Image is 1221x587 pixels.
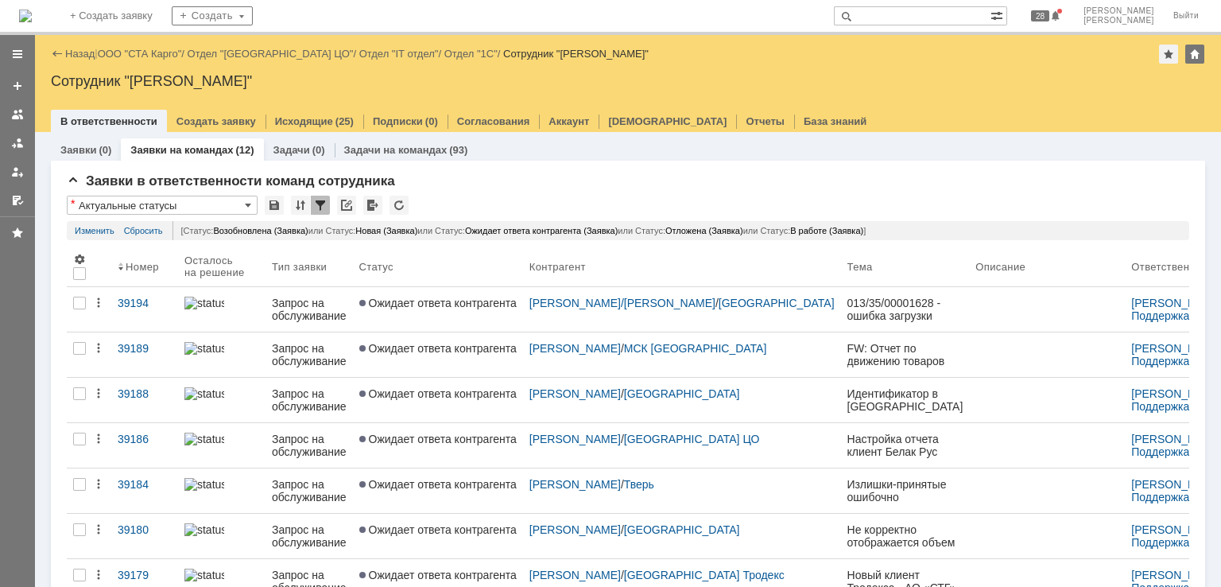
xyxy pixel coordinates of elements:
[176,115,256,127] a: Создать заявку
[272,342,347,367] div: Запрос на обслуживание
[624,569,785,581] a: [GEOGRAPHIC_DATA] Тродекс
[529,387,835,400] div: /
[1131,536,1207,549] a: Поддержка 1С
[503,48,649,60] div: Сотрудник "[PERSON_NAME]"
[235,144,254,156] div: (12)
[523,247,841,287] th: Контрагент
[266,332,353,377] a: Запрос на обслуживание
[353,514,523,558] a: Ожидает ответа контрагента
[1131,261,1209,273] div: Ответственный
[359,478,517,491] span: Ожидает ответа контрагента
[98,48,182,60] a: ООО "СТА Карго"
[457,115,530,127] a: Согласования
[311,196,330,215] div: Фильтрация...
[359,48,444,60] div: /
[353,287,523,332] a: Ожидает ответа контрагента
[111,287,178,332] a: 39194
[529,342,621,355] a: [PERSON_NAME]
[272,523,347,549] div: Запрос на обслуживание
[266,468,353,513] a: Запрос на обслуживание
[359,387,517,400] span: Ожидает ответа контрагента
[188,48,359,60] div: /
[665,226,743,235] span: Отложена (Заявка)
[19,10,32,22] img: logo
[184,523,224,536] img: statusbar-100 (1).png
[178,247,266,287] th: Осталось на решение
[111,332,178,377] a: 39189
[353,423,523,468] a: Ожидает ответа контрагента
[1083,16,1154,25] span: [PERSON_NAME]
[624,433,760,445] a: [GEOGRAPHIC_DATA] ЦО
[746,115,785,127] a: Отчеты
[266,378,353,422] a: Запрос на обслуживание
[1185,45,1204,64] div: Изменить домашнюю страницу
[51,73,1205,89] div: Сотрудник "[PERSON_NAME]"
[355,226,417,235] span: Новая (Заявка)
[184,433,224,445] img: statusbar-100 (1).png
[548,115,589,127] a: Аккаунт
[178,423,266,468] a: statusbar-100 (1).png
[5,73,30,99] a: Создать заявку
[359,569,517,581] span: Ожидает ответа контрагента
[266,247,353,287] th: Тип заявки
[390,196,409,215] div: Обновлять список
[353,247,523,287] th: Статус
[847,261,873,273] div: Тема
[841,287,970,332] a: 013/35/00001628 - ошибка загрузки
[1131,491,1207,503] a: Поддержка 1С
[1031,10,1049,21] span: 28
[118,523,172,536] div: 39180
[273,144,310,156] a: Задачи
[98,48,188,60] div: /
[529,478,621,491] a: [PERSON_NAME]
[841,423,970,468] a: Настройка отчета клиент Белак Рус регион [GEOGRAPHIC_DATA]
[5,102,30,127] a: Заявки на командах
[529,261,586,273] div: Контрагент
[975,261,1025,273] div: Описание
[444,48,498,60] a: Отдел "1С"
[1131,400,1207,413] a: Поддержка 1С
[272,297,347,322] div: Запрос на обслуживание
[1131,309,1207,322] a: Поддержка 1С
[529,569,621,581] a: [PERSON_NAME]
[353,378,523,422] a: Ожидает ответа контрагента
[130,144,233,156] a: Заявки на командах
[804,115,866,127] a: База знаний
[178,514,266,558] a: statusbar-100 (1).png
[172,221,1181,240] div: [Статус: или Статус: или Статус: или Статус: или Статус: ]
[359,297,517,309] span: Ожидает ответа контрагента
[841,247,970,287] th: Тема
[184,478,224,491] img: statusbar-100 (1).png
[1131,445,1207,458] a: Поддержка 1С
[841,514,970,558] a: Не корректно отображается объем
[841,332,970,377] a: FW: Отчет по движению товаров 17:00 ПАО МГТС [GEOGRAPHIC_DATA] от [DATE]
[529,297,835,309] div: /
[124,221,163,240] a: Сбросить
[71,198,75,209] div: Настройки списка отличаются от сохраненных в виде
[60,144,96,156] a: Заявки
[359,523,517,536] span: Ожидает ответа контрагента
[111,247,178,287] th: Номер
[359,342,517,355] span: Ожидает ответа контрагента
[5,188,30,213] a: Мои согласования
[359,261,393,273] div: Статус
[624,478,654,491] a: Тверь
[184,255,246,278] div: Осталось на решение
[272,433,347,458] div: Запрос на обслуживание
[111,468,178,513] a: 39184
[624,523,740,536] a: [GEOGRAPHIC_DATA]
[92,297,105,309] div: Действия
[184,569,224,581] img: statusbar-100 (1).png
[312,144,325,156] div: (0)
[1159,45,1178,64] div: Добавить в избранное
[111,378,178,422] a: 39188
[95,47,97,59] div: |
[92,523,105,536] div: Действия
[1083,6,1154,16] span: [PERSON_NAME]
[272,387,347,413] div: Запрос на обслуживание
[529,569,835,581] div: /
[99,144,111,156] div: (0)
[118,342,172,355] div: 39189
[465,226,618,235] span: Ожидает ответа контрагента (Заявка)
[841,378,970,422] a: Идентификатор в [GEOGRAPHIC_DATA]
